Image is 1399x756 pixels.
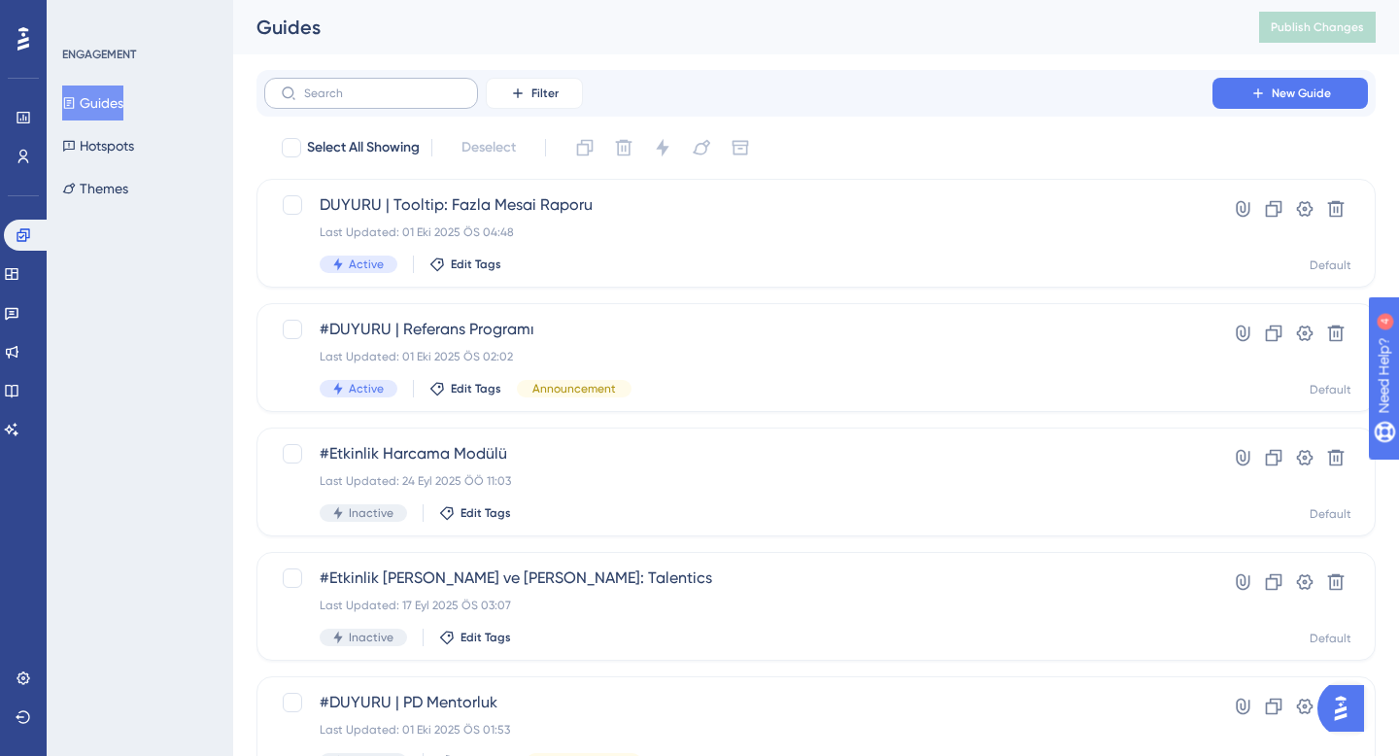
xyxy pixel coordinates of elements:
[62,47,136,62] div: ENGAGEMENT
[461,630,511,645] span: Edit Tags
[429,257,501,272] button: Edit Tags
[461,505,511,521] span: Edit Tags
[349,630,393,645] span: Inactive
[304,86,461,100] input: Search
[532,381,616,396] span: Announcement
[1271,19,1364,35] span: Publish Changes
[1259,12,1376,43] button: Publish Changes
[439,630,511,645] button: Edit Tags
[135,10,141,25] div: 4
[349,505,393,521] span: Inactive
[451,381,501,396] span: Edit Tags
[320,691,1157,714] span: #DUYURU | PD Mentorluk
[256,14,1211,41] div: Guides
[320,598,1157,613] div: Last Updated: 17 Eyl 2025 ÖS 03:07
[1272,86,1331,101] span: New Guide
[307,136,420,159] span: Select All Showing
[320,442,1157,465] span: #Etkinlik Harcama Modülü
[1310,506,1351,522] div: Default
[349,257,384,272] span: Active
[62,128,134,163] button: Hotspots
[320,473,1157,489] div: Last Updated: 24 Eyl 2025 ÖÖ 11:03
[461,136,516,159] span: Deselect
[451,257,501,272] span: Edit Tags
[62,86,123,120] button: Guides
[1212,78,1368,109] button: New Guide
[439,505,511,521] button: Edit Tags
[349,381,384,396] span: Active
[1317,679,1376,738] iframe: UserGuiding AI Assistant Launcher
[62,171,128,206] button: Themes
[444,130,533,165] button: Deselect
[320,193,1157,217] span: DUYURU | Tooltip: Fazla Mesai Raporu
[320,349,1157,364] div: Last Updated: 01 Eki 2025 ÖS 02:02
[320,224,1157,240] div: Last Updated: 01 Eki 2025 ÖS 04:48
[320,567,1157,590] span: #Etkinlik [PERSON_NAME] ve [PERSON_NAME]: Talentics
[1310,631,1351,646] div: Default
[1310,258,1351,273] div: Default
[486,78,583,109] button: Filter
[320,722,1157,738] div: Last Updated: 01 Eki 2025 ÖS 01:53
[320,318,1157,341] span: #DUYURU | Referans Programı
[46,5,121,28] span: Need Help?
[1310,382,1351,397] div: Default
[531,86,559,101] span: Filter
[429,381,501,396] button: Edit Tags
